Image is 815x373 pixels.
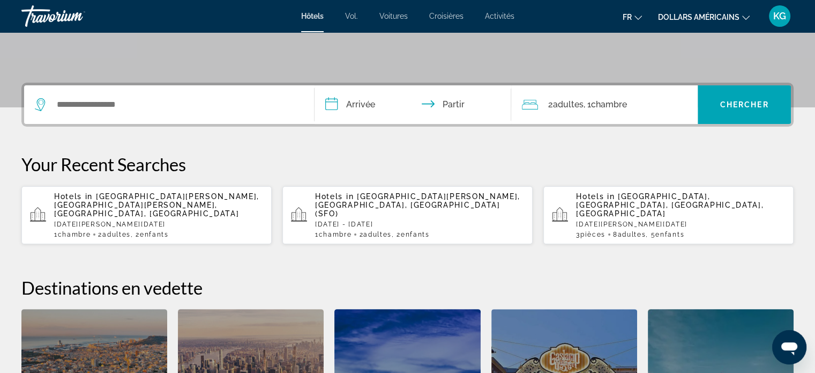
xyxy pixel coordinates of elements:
[140,231,169,238] span: Enfants
[766,5,794,27] button: Menu utilisateur
[658,13,739,21] font: dollars américains
[21,153,794,175] p: Your Recent Searches
[623,9,642,25] button: Changer de langue
[98,231,130,238] span: 2
[580,231,605,238] span: pièces
[301,12,324,20] a: Hôtels
[54,192,93,201] span: Hotels in
[315,85,512,124] button: Dates d'arrivée et de départ
[54,221,263,228] p: [DATE][PERSON_NAME][DATE]
[21,2,129,30] a: Travorium
[392,231,430,238] span: , 2
[576,231,605,238] span: 3
[282,186,533,245] button: Hotels in [GEOGRAPHIC_DATA][PERSON_NAME], [GEOGRAPHIC_DATA], [GEOGRAPHIC_DATA] (SFO)[DATE] - [DAT...
[552,99,583,109] font: adultes
[21,277,794,298] h2: Destinations en vedette
[543,186,794,245] button: Hotels in [GEOGRAPHIC_DATA], [GEOGRAPHIC_DATA], [GEOGRAPHIC_DATA], [GEOGRAPHIC_DATA][DATE][PERSON...
[548,99,552,109] font: 2
[54,231,91,238] span: 1
[363,231,392,238] span: Adultes
[379,12,408,20] a: Voitures
[21,186,272,245] button: Hotels in [GEOGRAPHIC_DATA][PERSON_NAME], [GEOGRAPHIC_DATA][PERSON_NAME], [GEOGRAPHIC_DATA], [GEO...
[345,12,358,20] a: Vol.
[623,13,632,21] font: fr
[485,12,514,20] a: Activités
[646,231,684,238] span: , 5
[655,231,684,238] span: Enfants
[576,192,764,218] span: [GEOGRAPHIC_DATA], [GEOGRAPHIC_DATA], [GEOGRAPHIC_DATA], [GEOGRAPHIC_DATA]
[24,85,791,124] div: Widget de recherche
[429,12,463,20] a: Croisières
[315,231,352,238] span: 1
[315,192,520,218] span: [GEOGRAPHIC_DATA][PERSON_NAME], [GEOGRAPHIC_DATA], [GEOGRAPHIC_DATA] (SFO)
[102,231,131,238] span: Adultes
[511,85,698,124] button: Voyageurs : 2 adultes, 0 enfants
[720,100,769,109] font: Chercher
[54,192,259,218] span: [GEOGRAPHIC_DATA][PERSON_NAME], [GEOGRAPHIC_DATA][PERSON_NAME], [GEOGRAPHIC_DATA], [GEOGRAPHIC_DATA]
[359,231,391,238] span: 2
[319,231,352,238] span: Chambre
[401,231,430,238] span: Enfants
[131,231,169,238] span: , 2
[658,9,750,25] button: Changer de devise
[772,330,806,364] iframe: Bouton de lancement de la fenêtre de messagerie
[583,99,590,109] font: , 1
[773,10,786,21] font: KG
[576,192,615,201] span: Hotels in
[58,231,91,238] span: Chambre
[315,221,524,228] p: [DATE] - [DATE]
[315,192,354,201] span: Hotels in
[613,231,646,238] span: 8
[576,221,785,228] p: [DATE][PERSON_NAME][DATE]
[617,231,646,238] span: Adultes
[590,99,626,109] font: Chambre
[698,85,791,124] button: Chercher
